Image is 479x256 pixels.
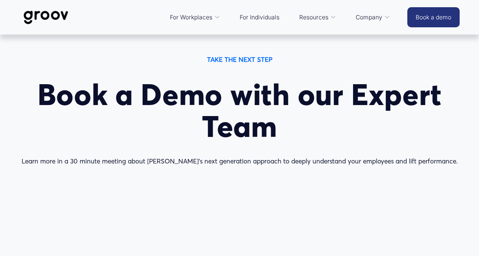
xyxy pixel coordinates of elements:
[207,55,272,63] strong: TAKE THE NEXT STEP
[170,12,212,23] span: For Workplaces
[236,8,283,27] a: For Individuals
[295,8,340,27] a: folder dropdown
[166,8,224,27] a: folder dropdown
[352,8,394,27] a: folder dropdown
[19,79,460,143] h1: Book a Demo with our Expert Team
[19,5,73,30] img: Groov | Workplace Science Platform | Unlock Performance | Drive Results
[299,12,328,23] span: Resources
[356,12,382,23] span: Company
[407,7,460,27] a: Book a demo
